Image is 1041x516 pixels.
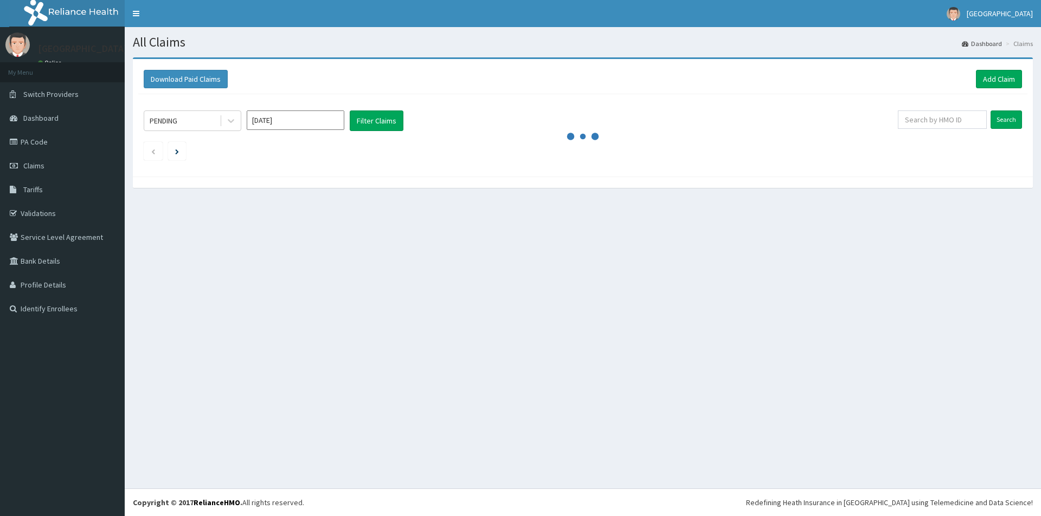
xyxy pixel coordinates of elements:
input: Search [991,110,1022,129]
a: Previous page [151,146,156,156]
footer: All rights reserved. [125,488,1041,516]
span: Claims [23,161,44,171]
a: RelianceHMO [194,498,240,507]
a: Add Claim [976,70,1022,88]
span: Switch Providers [23,89,79,99]
a: Next page [175,146,179,156]
h1: All Claims [133,35,1033,49]
strong: Copyright © 2017 . [133,498,242,507]
a: Online [38,59,64,67]
input: Select Month and Year [247,110,344,130]
p: [GEOGRAPHIC_DATA] [38,44,127,54]
a: Dashboard [962,39,1002,48]
span: Dashboard [23,113,59,123]
img: User Image [947,7,960,21]
div: Redefining Heath Insurance in [GEOGRAPHIC_DATA] using Telemedicine and Data Science! [746,497,1033,508]
svg: audio-loading [567,120,599,153]
img: User Image [5,32,30,57]
input: Search by HMO ID [898,110,987,129]
span: [GEOGRAPHIC_DATA] [967,9,1033,18]
div: PENDING [150,115,177,126]
li: Claims [1003,39,1033,48]
button: Filter Claims [350,110,403,131]
button: Download Paid Claims [144,70,228,88]
span: Tariffs [23,185,43,194]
